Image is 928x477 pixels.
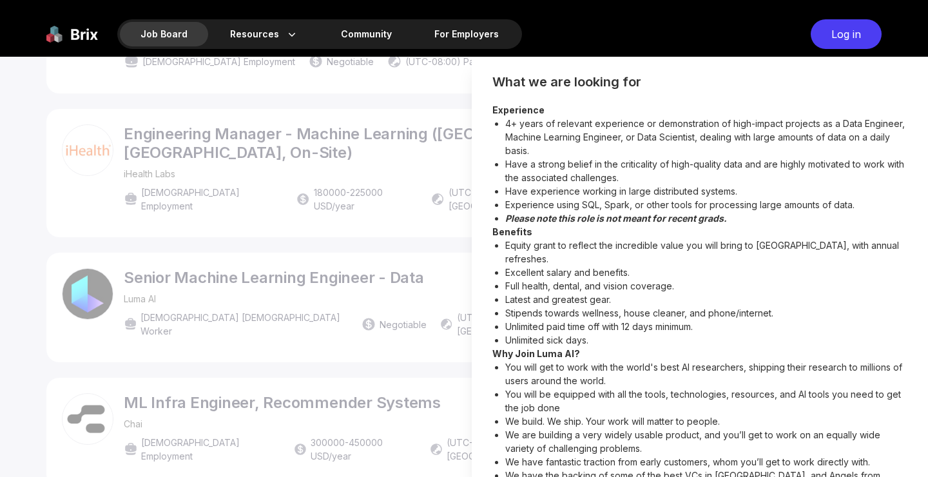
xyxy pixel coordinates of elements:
li: Full health, dental, and vision coverage. [505,279,907,293]
a: Log in [804,19,882,49]
div: Log in [811,19,882,49]
li: Unlimited sick days. [505,333,907,347]
strong: Experience [492,104,545,115]
a: For Employers [414,22,519,46]
li: You will get to work with the world's best AI researchers, shipping their research to millions of... [505,360,907,387]
li: Stipends towards wellness, house cleaner, and phone/internet. [505,306,907,320]
li: Have a strong belief in the criticality of high-quality data and are highly motivated to work wit... [505,157,907,184]
h2: What we are looking for [492,77,907,88]
li: Excellent salary and benefits. [505,266,907,279]
li: Experience using SQL, Spark, or other tools for processing large amounts of data. [505,198,907,211]
li: Have experience working in large distributed systems. [505,184,907,198]
div: Resources [209,22,319,46]
li: 4+ years of relevant experience or demonstration of high-impact projects as a Data Engineer, Mach... [505,117,907,157]
a: Community [320,22,412,46]
li: We are building a very widely usable product, and you’ll get to work on an equally wide variety o... [505,428,907,455]
li: Unlimited paid time off with 12 days minimum. [505,320,907,333]
strong: Why Join Luma AI? [492,348,580,359]
li: You will be equipped with all the tools, technologies, resources, and AI tools you need to get th... [505,387,907,414]
li: We have fantastic traction from early customers, whom you’ll get to work directly with. [505,455,907,469]
div: Job Board [120,22,208,46]
strong: Please note this role is not meant for recent grads. [505,213,727,224]
li: We build. We ship. Your work will matter to people. [505,414,907,428]
li: Equity grant to reflect the incredible value you will bring to [GEOGRAPHIC_DATA], with annual ref... [505,238,907,266]
li: Latest and greatest gear. [505,293,907,306]
strong: Benefits [492,226,532,237]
